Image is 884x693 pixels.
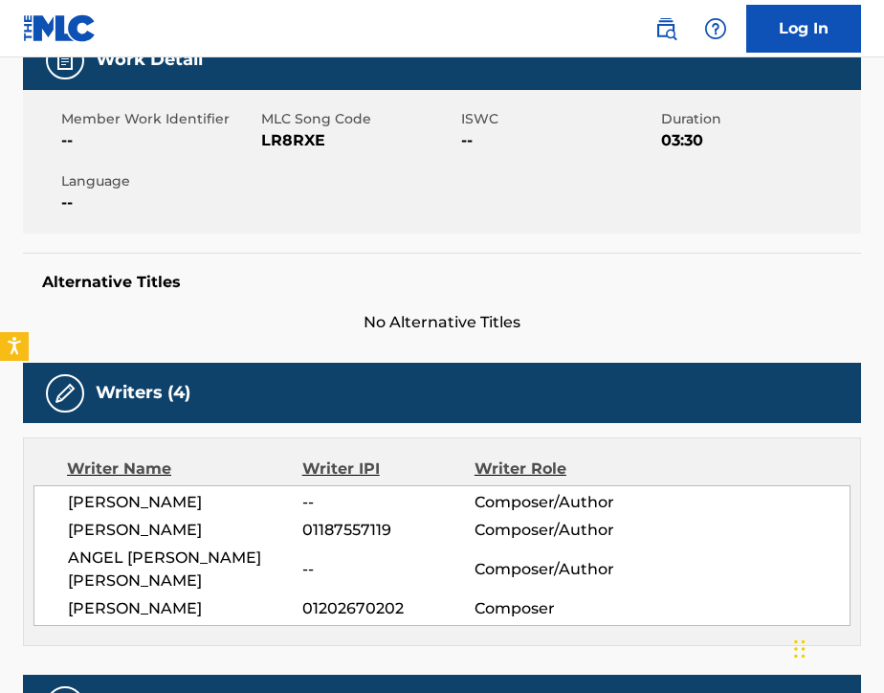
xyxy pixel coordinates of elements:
[261,129,456,152] span: LR8RXE
[302,519,475,542] span: 01187557119
[696,10,735,48] div: Help
[302,558,475,581] span: --
[475,491,630,514] span: Composer/Author
[704,17,727,40] img: help
[61,191,256,214] span: --
[61,109,256,129] span: Member Work Identifier
[461,129,656,152] span: --
[68,547,302,592] span: ANGEL [PERSON_NAME] [PERSON_NAME]
[61,171,256,191] span: Language
[654,17,677,40] img: search
[54,382,77,405] img: Writers
[475,597,630,620] span: Composer
[261,109,456,129] span: MLC Song Code
[746,5,861,53] a: Log In
[42,273,842,292] h5: Alternative Titles
[302,458,475,481] div: Writer IPI
[96,382,190,404] h5: Writers (4)
[475,558,630,581] span: Composer/Author
[302,491,475,514] span: --
[23,311,861,334] span: No Alternative Titles
[302,597,475,620] span: 01202670202
[23,14,97,42] img: MLC Logo
[67,458,302,481] div: Writer Name
[475,458,631,481] div: Writer Role
[68,519,302,542] span: [PERSON_NAME]
[461,109,656,129] span: ISWC
[661,129,856,152] span: 03:30
[54,49,77,72] img: Work Detail
[68,597,302,620] span: [PERSON_NAME]
[68,491,302,514] span: [PERSON_NAME]
[788,601,884,693] iframe: Chat Widget
[475,519,630,542] span: Composer/Author
[61,129,256,152] span: --
[96,49,203,71] h5: Work Detail
[647,10,685,48] a: Public Search
[794,620,806,678] div: Drag
[661,109,856,129] span: Duration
